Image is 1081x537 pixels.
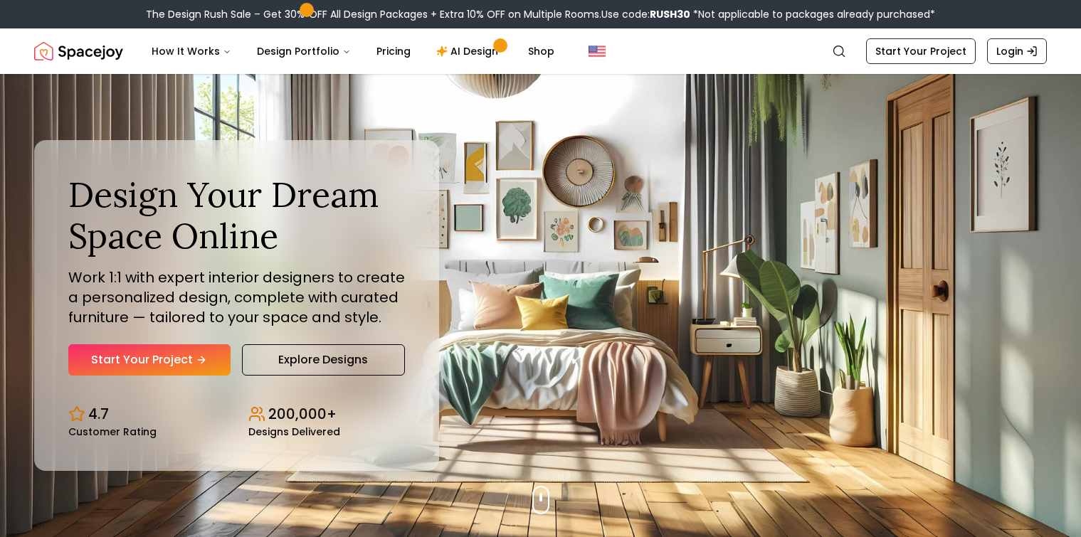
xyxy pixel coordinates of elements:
[987,38,1047,64] a: Login
[140,37,566,65] nav: Main
[34,37,123,65] a: Spacejoy
[146,7,935,21] div: The Design Rush Sale – Get 30% OFF All Design Packages + Extra 10% OFF on Multiple Rooms.
[68,427,157,437] small: Customer Rating
[68,267,405,327] p: Work 1:1 with expert interior designers to create a personalized design, complete with curated fu...
[140,37,243,65] button: How It Works
[601,7,690,21] span: Use code:
[68,344,231,376] a: Start Your Project
[866,38,976,64] a: Start Your Project
[248,427,340,437] small: Designs Delivered
[88,404,109,424] p: 4.7
[690,7,935,21] span: *Not applicable to packages already purchased*
[246,37,362,65] button: Design Portfolio
[365,37,422,65] a: Pricing
[34,28,1047,74] nav: Global
[34,37,123,65] img: Spacejoy Logo
[268,404,337,424] p: 200,000+
[517,37,566,65] a: Shop
[68,393,405,437] div: Design stats
[425,37,514,65] a: AI Design
[242,344,406,376] a: Explore Designs
[589,43,606,60] img: United States
[68,174,405,256] h1: Design Your Dream Space Online
[650,7,690,21] b: RUSH30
